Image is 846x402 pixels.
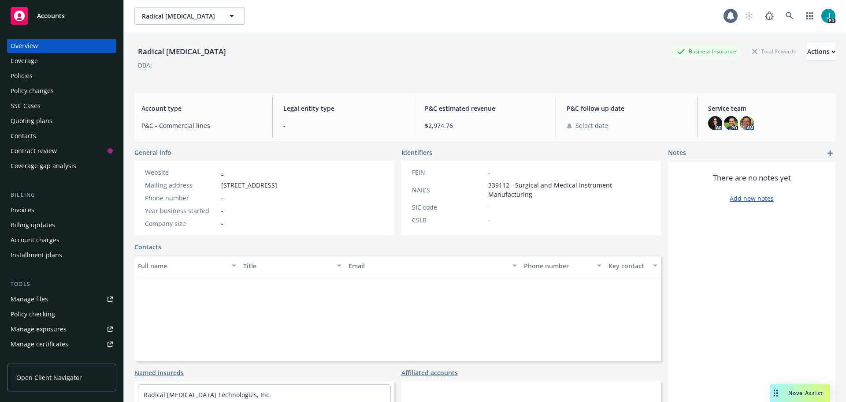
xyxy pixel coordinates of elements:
[605,255,661,276] button: Key contact
[520,255,605,276] button: Phone number
[134,368,184,377] a: Named insureds
[7,218,116,232] a: Billing updates
[7,114,116,128] a: Quoting plans
[11,39,38,53] div: Overview
[7,292,116,306] a: Manage files
[740,7,758,25] a: Start snowing
[221,180,277,190] span: [STREET_ADDRESS]
[221,193,223,203] span: -
[708,116,722,130] img: photo
[488,203,490,212] span: -
[7,159,116,173] a: Coverage gap analysis
[11,248,62,262] div: Installment plans
[11,144,57,158] div: Contract review
[7,352,116,366] a: Manage BORs
[713,173,791,183] span: There are no notes yet
[668,148,686,158] span: Notes
[141,104,262,113] span: Account type
[567,104,687,113] span: P&C follow up date
[7,54,116,68] a: Coverage
[609,261,648,271] div: Key contact
[11,307,55,321] div: Policy checking
[134,255,240,276] button: Full name
[7,280,116,289] div: Tools
[11,337,68,351] div: Manage certificates
[145,193,218,203] div: Phone number
[770,384,830,402] button: Nova Assist
[142,11,218,21] span: Radical [MEDICAL_DATA]
[134,242,161,252] a: Contacts
[7,337,116,351] a: Manage certificates
[781,7,798,25] a: Search
[145,180,218,190] div: Mailing address
[7,322,116,336] a: Manage exposures
[7,233,116,247] a: Account charges
[7,191,116,199] div: Billing
[412,168,485,177] div: FEIN
[16,373,82,382] span: Open Client Navigator
[575,121,608,130] span: Select date
[11,114,52,128] div: Quoting plans
[488,180,651,199] span: 339112 - Surgical and Medical Instrument Manufacturing
[11,84,54,98] div: Policy changes
[145,168,218,177] div: Website
[488,168,490,177] span: -
[11,203,34,217] div: Invoices
[761,7,778,25] a: Report a Bug
[7,39,116,53] a: Overview
[7,99,116,113] a: SSC Cases
[11,233,59,247] div: Account charges
[524,261,591,271] div: Phone number
[7,129,116,143] a: Contacts
[770,384,781,402] div: Drag to move
[401,368,458,377] a: Affiliated accounts
[134,148,171,157] span: General info
[11,54,38,68] div: Coverage
[11,159,76,173] div: Coverage gap analysis
[7,4,116,28] a: Accounts
[134,7,245,25] button: Radical [MEDICAL_DATA]
[724,116,738,130] img: photo
[349,261,507,271] div: Email
[144,391,271,399] a: Radical [MEDICAL_DATA] Technologies, Inc.
[488,215,490,225] span: -
[401,148,432,157] span: Identifiers
[412,185,485,195] div: NAICS
[412,215,485,225] div: CSLB
[7,203,116,217] a: Invoices
[708,104,828,113] span: Service team
[7,248,116,262] a: Installment plans
[11,322,67,336] div: Manage exposures
[145,219,218,228] div: Company size
[141,121,262,130] span: P&C - Commercial lines
[821,9,835,23] img: photo
[11,99,41,113] div: SSC Cases
[240,255,345,276] button: Title
[283,104,404,113] span: Legal entity type
[7,307,116,321] a: Policy checking
[221,206,223,215] span: -
[425,104,545,113] span: P&C estimated revenue
[740,116,754,130] img: photo
[807,43,835,60] button: Actions
[825,148,835,158] a: add
[748,46,800,57] div: Total Rewards
[7,144,116,158] a: Contract review
[283,121,404,130] span: -
[37,12,65,19] span: Accounts
[243,261,332,271] div: Title
[138,261,226,271] div: Full name
[730,194,774,203] a: Add new notes
[221,219,223,228] span: -
[11,218,55,232] div: Billing updates
[801,7,819,25] a: Switch app
[11,292,48,306] div: Manage files
[11,352,52,366] div: Manage BORs
[673,46,741,57] div: Business Insurance
[788,389,823,397] span: Nova Assist
[221,168,223,177] a: -
[345,255,520,276] button: Email
[134,46,230,57] div: Radical [MEDICAL_DATA]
